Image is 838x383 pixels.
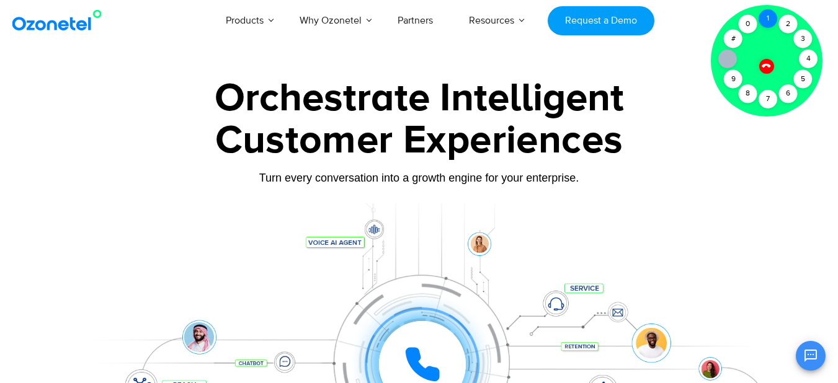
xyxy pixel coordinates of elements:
[794,30,813,48] div: 3
[548,6,654,35] a: Request a Demo
[759,90,777,108] div: 7
[799,50,818,68] div: 4
[794,70,813,89] div: 5
[32,79,807,118] div: Orchestrate Intelligent
[739,84,757,103] div: 8
[779,15,798,33] div: 2
[724,70,742,89] div: 9
[724,30,742,48] div: #
[32,171,807,185] div: Turn every conversation into a growth engine for your enterprise.
[32,111,807,170] div: Customer Experiences
[796,341,826,371] button: Open chat
[779,84,798,103] div: 6
[739,15,757,33] div: 0
[759,9,777,28] div: 1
